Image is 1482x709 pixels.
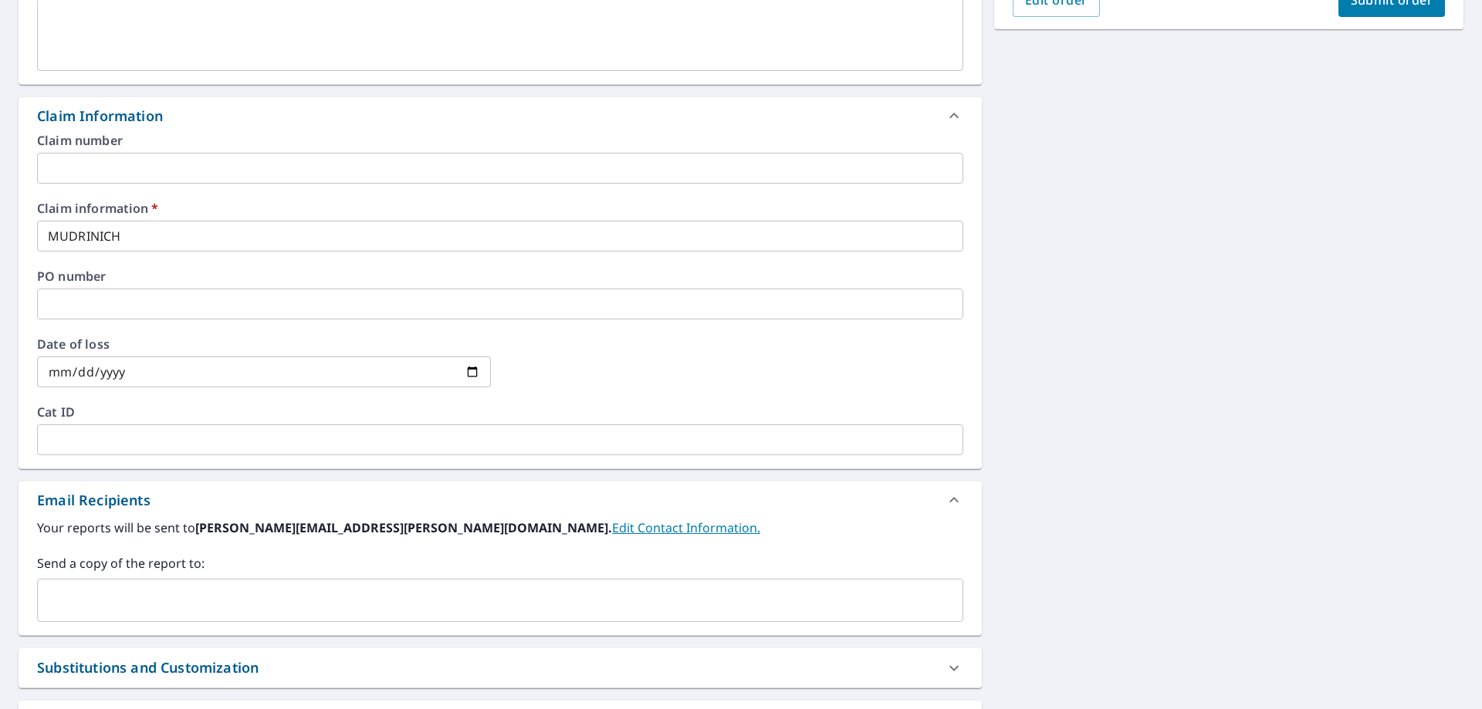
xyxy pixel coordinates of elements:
[37,657,259,678] div: Substitutions and Customization
[37,202,963,214] label: Claim information
[37,518,963,537] label: Your reports will be sent to
[612,519,760,536] a: EditContactInfo
[19,481,982,518] div: Email Recipients
[37,270,963,282] label: PO number
[37,554,963,572] label: Send a copy of the report to:
[37,338,491,350] label: Date of loss
[37,106,163,127] div: Claim Information
[37,406,963,418] label: Cat ID
[195,519,612,536] b: [PERSON_NAME][EMAIL_ADDRESS][PERSON_NAME][DOMAIN_NAME].
[19,97,982,134] div: Claim Information
[19,648,982,687] div: Substitutions and Customization
[37,490,151,511] div: Email Recipients
[37,134,963,147] label: Claim number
